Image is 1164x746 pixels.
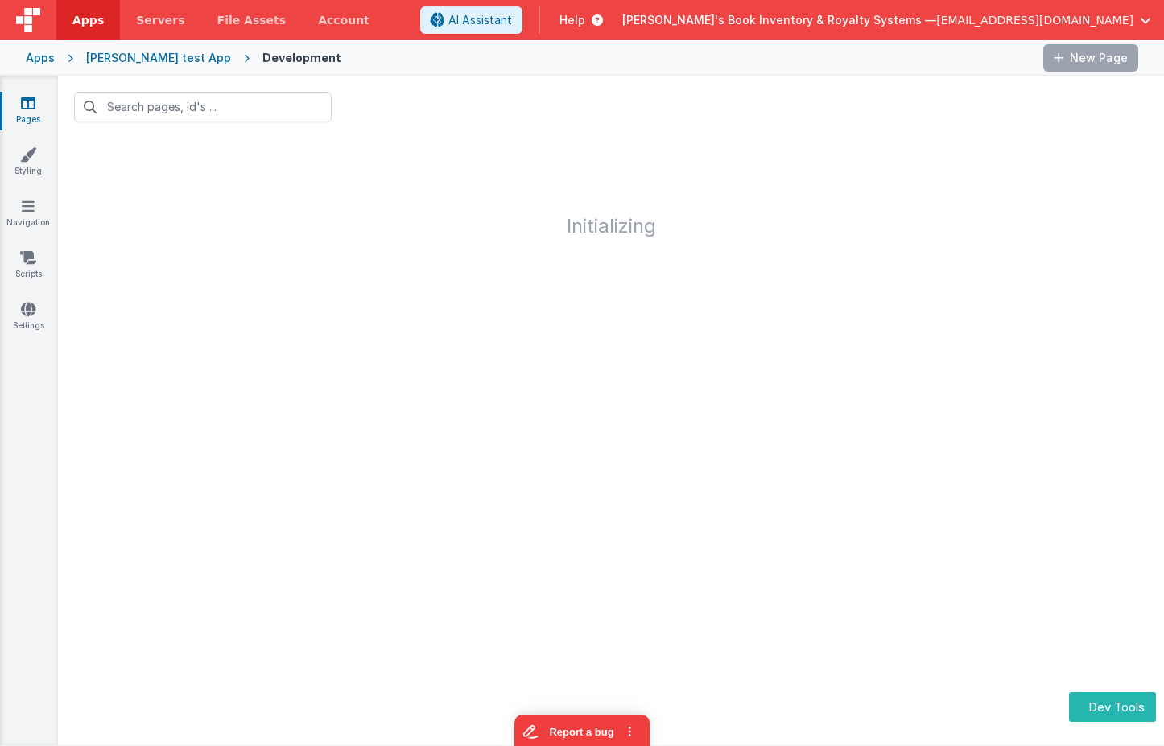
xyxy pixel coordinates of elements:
[559,12,585,28] span: Help
[74,92,332,122] input: Search pages, id's ...
[1043,44,1138,72] button: New Page
[136,12,184,28] span: Servers
[58,138,1164,237] h1: Initializing
[262,50,341,66] div: Development
[217,12,287,28] span: File Assets
[622,12,936,28] span: [PERSON_NAME]'s Book Inventory & Royalty Systems —
[1069,692,1156,722] button: Dev Tools
[448,12,512,28] span: AI Assistant
[72,12,104,28] span: Apps
[420,6,522,34] button: AI Assistant
[86,50,231,66] div: [PERSON_NAME] test App
[26,50,55,66] div: Apps
[622,12,1151,28] button: [PERSON_NAME]'s Book Inventory & Royalty Systems — [EMAIL_ADDRESS][DOMAIN_NAME]
[936,12,1133,28] span: [EMAIL_ADDRESS][DOMAIN_NAME]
